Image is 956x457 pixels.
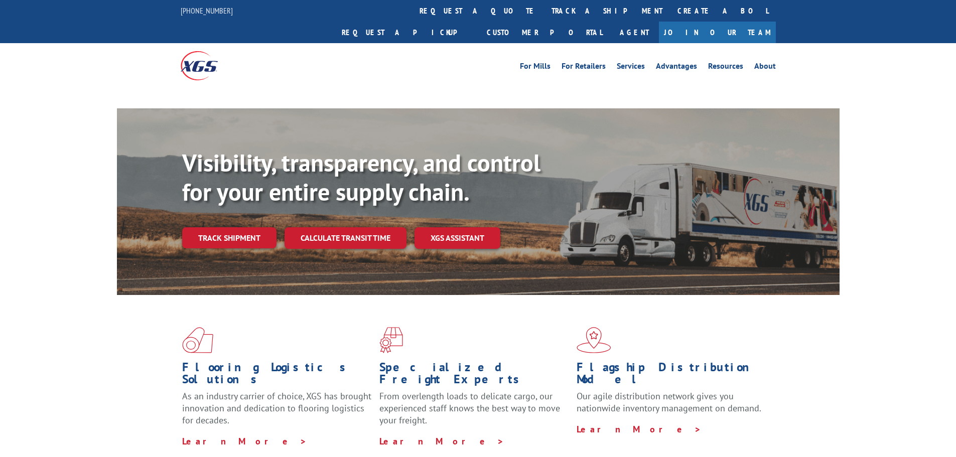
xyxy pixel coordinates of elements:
[182,435,307,447] a: Learn More >
[479,22,610,43] a: Customer Portal
[708,62,743,73] a: Resources
[379,435,504,447] a: Learn More >
[610,22,659,43] a: Agent
[181,6,233,16] a: [PHONE_NUMBER]
[577,361,766,390] h1: Flagship Distribution Model
[754,62,776,73] a: About
[182,390,371,426] span: As an industry carrier of choice, XGS has brought innovation and dedication to flooring logistics...
[656,62,697,73] a: Advantages
[562,62,606,73] a: For Retailers
[379,390,569,435] p: From overlength loads to delicate cargo, our experienced staff knows the best way to move your fr...
[182,147,540,207] b: Visibility, transparency, and control for your entire supply chain.
[334,22,479,43] a: Request a pickup
[577,390,761,414] span: Our agile distribution network gives you nationwide inventory management on demand.
[577,327,611,353] img: xgs-icon-flagship-distribution-model-red
[577,423,702,435] a: Learn More >
[182,361,372,390] h1: Flooring Logistics Solutions
[617,62,645,73] a: Services
[379,327,403,353] img: xgs-icon-focused-on-flooring-red
[415,227,500,249] a: XGS ASSISTANT
[182,227,277,248] a: Track shipment
[659,22,776,43] a: Join Our Team
[520,62,551,73] a: For Mills
[285,227,406,249] a: Calculate transit time
[182,327,213,353] img: xgs-icon-total-supply-chain-intelligence-red
[379,361,569,390] h1: Specialized Freight Experts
